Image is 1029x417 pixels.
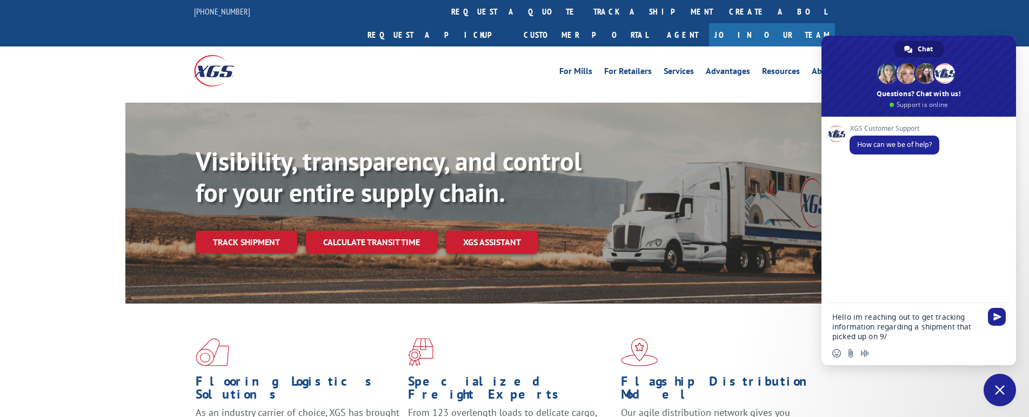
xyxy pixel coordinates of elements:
a: For Retailers [604,67,652,79]
img: xgs-icon-total-supply-chain-intelligence-red [196,338,229,366]
a: [PHONE_NUMBER] [194,6,250,17]
b: Visibility, transparency, and control for your entire supply chain. [196,144,582,209]
a: Resources [762,67,800,79]
div: Chat [894,41,944,57]
a: Track shipment [196,231,297,253]
a: Calculate transit time [306,231,437,254]
a: Request a pickup [359,23,516,46]
h1: Flagship Distribution Model [621,375,825,406]
img: xgs-icon-flagship-distribution-model-red [621,338,658,366]
span: Send [988,308,1006,326]
a: About [812,67,835,79]
span: Insert an emoji [832,349,841,358]
a: Join Our Team [709,23,835,46]
a: Services [664,67,694,79]
span: How can we be of help? [857,140,932,149]
a: XGS ASSISTANT [446,231,538,254]
a: Agent [656,23,709,46]
span: Chat [918,41,933,57]
img: xgs-icon-focused-on-flooring-red [408,338,433,366]
a: For Mills [559,67,592,79]
span: XGS Customer Support [850,125,939,132]
a: Customer Portal [516,23,656,46]
textarea: Compose your message... [832,312,981,341]
a: Advantages [706,67,750,79]
div: Close chat [984,374,1016,406]
h1: Specialized Freight Experts [408,375,612,406]
span: Send a file [846,349,855,358]
span: Audio message [860,349,869,358]
h1: Flooring Logistics Solutions [196,375,400,406]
